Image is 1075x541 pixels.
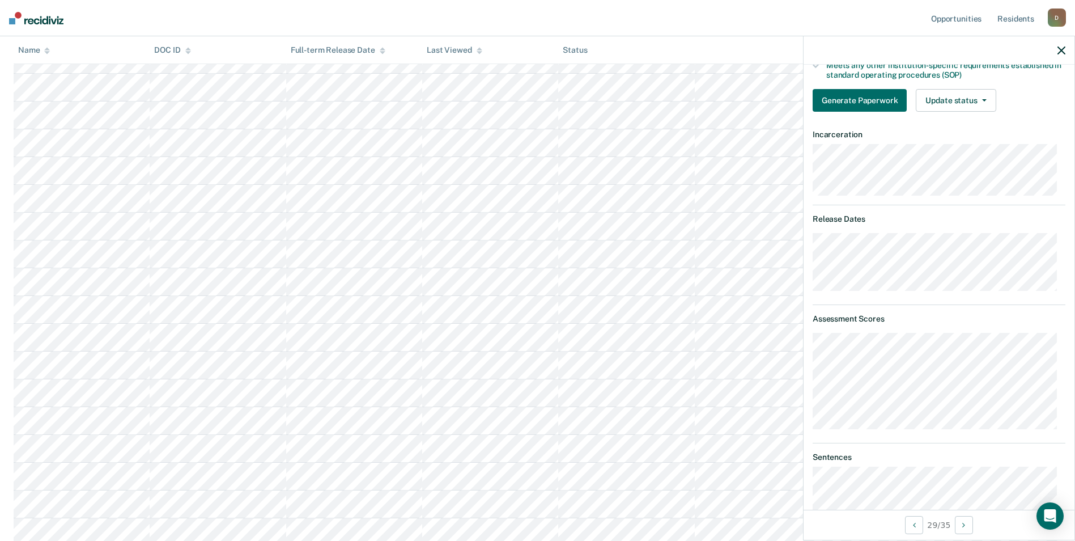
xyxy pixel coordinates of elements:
div: Full-term Release Date [291,45,385,55]
div: 29 / 35 [804,510,1074,540]
dt: Release Dates [813,214,1065,224]
div: DOC ID [154,45,190,55]
div: D [1048,9,1066,27]
dt: Sentences [813,453,1065,462]
button: Generate Paperwork [813,89,907,112]
div: Meets any other institution-specific requirements established in standard operating procedures [826,61,1065,80]
button: Previous Opportunity [905,516,923,534]
dt: Incarceration [813,130,1065,140]
img: Recidiviz [9,12,63,24]
div: Last Viewed [427,45,482,55]
button: Next Opportunity [955,516,973,534]
button: Update status [916,89,996,112]
dt: Assessment Scores [813,314,1065,324]
span: (SOP) [942,70,962,79]
div: Open Intercom Messenger [1036,502,1064,530]
div: Status [563,45,587,55]
div: Name [18,45,50,55]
